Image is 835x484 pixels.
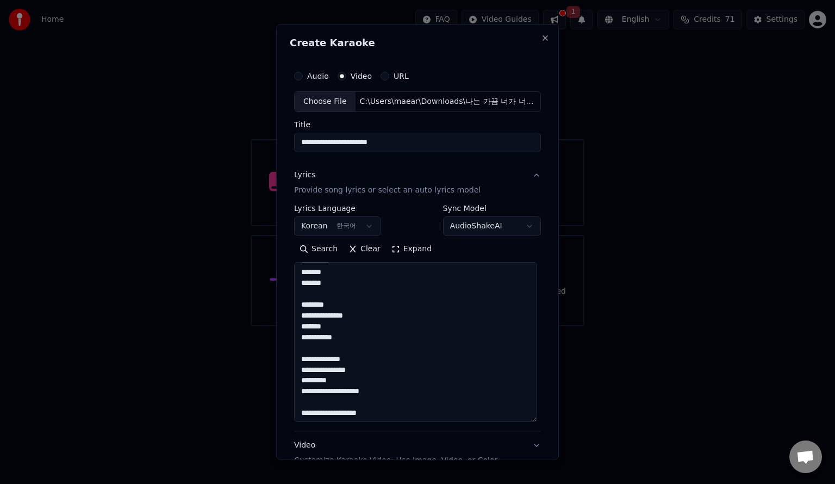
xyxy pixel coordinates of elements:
h2: Create Karaoke [290,38,545,48]
label: Audio [307,72,329,80]
button: Expand [386,240,437,257]
button: Search [294,240,343,257]
p: Provide song lyrics or select an auto lyrics model [294,184,481,195]
label: Lyrics Language [294,204,381,212]
label: Title [294,120,541,128]
div: C:\Users\maear\Downloads\나는 가끔 너가 너무 보고 싶어질 때가 있어\나는 가끔 너가 너무 보고 싶어질 때가 있어.mp4 [356,96,540,107]
p: Customize Karaoke Video: Use Image, Video, or Color [294,455,497,466]
button: Clear [343,240,386,257]
div: LyricsProvide song lyrics or select an auto lyrics model [294,204,541,430]
div: Choose File [295,92,356,111]
div: Lyrics [294,169,315,180]
button: LyricsProvide song lyrics or select an auto lyrics model [294,160,541,204]
label: Video [351,72,372,80]
div: Video [294,439,497,466]
button: VideoCustomize Karaoke Video: Use Image, Video, or Color [294,431,541,474]
label: Sync Model [443,204,541,212]
label: URL [394,72,409,80]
